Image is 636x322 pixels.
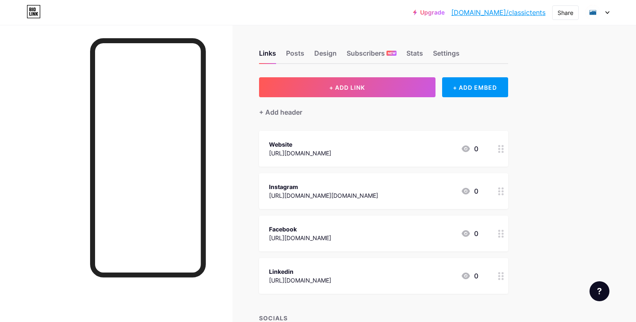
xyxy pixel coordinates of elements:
[461,186,478,196] div: 0
[259,77,435,97] button: + ADD LINK
[269,225,331,234] div: Facebook
[461,144,478,154] div: 0
[259,48,276,63] div: Links
[388,51,396,56] span: NEW
[433,48,460,63] div: Settings
[413,9,445,16] a: Upgrade
[269,191,378,200] div: [URL][DOMAIN_NAME][DOMAIN_NAME]
[329,84,365,91] span: + ADD LINK
[406,48,423,63] div: Stats
[585,5,601,20] img: classictents
[286,48,304,63] div: Posts
[451,7,545,17] a: [DOMAIN_NAME]/classictents
[269,149,331,157] div: [URL][DOMAIN_NAME]
[269,182,378,191] div: Instagram
[461,229,478,238] div: 0
[461,271,478,281] div: 0
[259,107,302,117] div: + Add header
[347,48,396,63] div: Subscribers
[269,234,331,242] div: [URL][DOMAIN_NAME]
[558,8,573,17] div: Share
[314,48,337,63] div: Design
[269,140,331,149] div: Website
[442,77,508,97] div: + ADD EMBED
[269,276,331,285] div: [URL][DOMAIN_NAME]
[269,267,331,276] div: Linkedin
